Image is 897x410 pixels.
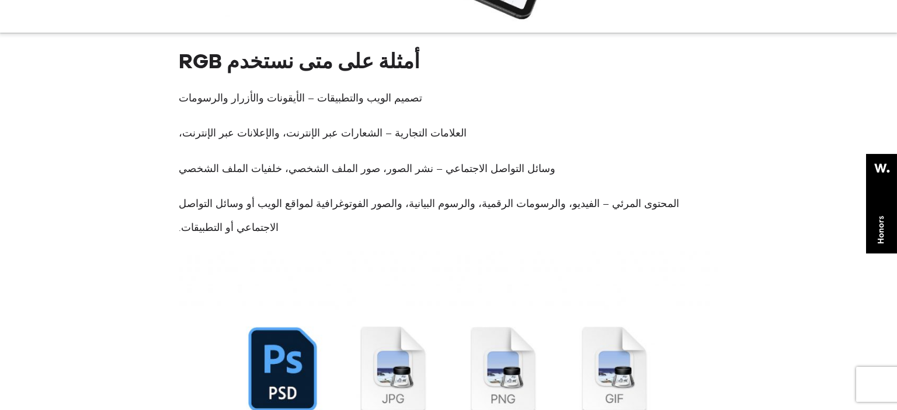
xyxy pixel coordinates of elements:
[179,162,555,174] font: وسائل التواصل الاجتماعي – نشر الصور، صور الملف الشخصي، خلفيات الملف الشخصي
[179,92,422,104] font: تصميم الويب والتطبيقات – الأيقونات والأزرار والرسومات
[179,197,679,233] font: المحتوى المرئي – الفيديو، والرسومات الرقمية، والرسوم البيانية، والصور الفوتوغرافية لمواقع الويب أ...
[179,48,420,72] font: أمثلة على متى نستخدم RGB
[179,127,467,139] font: العلامات التجارية – الشعارات عبر الإنترنت، والإعلانات عبر الإنترنت،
